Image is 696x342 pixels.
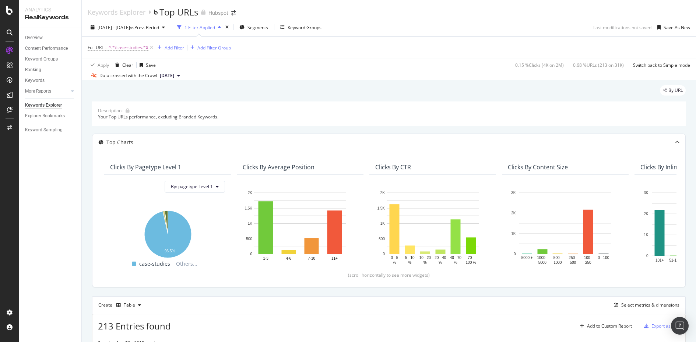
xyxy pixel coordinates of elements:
button: Clear [112,59,133,71]
text: 101+ [655,258,664,262]
button: Select metrics & dimensions [611,301,679,310]
span: vs Prev. Period [130,24,159,31]
div: Add Filter Group [197,45,231,51]
span: By URL [668,88,683,93]
text: 2K [380,191,385,195]
text: 5 - 10 [405,256,415,260]
text: % [408,260,411,265]
text: % [423,260,427,265]
text: 100 - [584,256,593,260]
text: 40 - 70 [450,256,462,260]
text: 1000 [553,260,562,265]
div: Hubspot [208,9,228,17]
svg: A chart. [243,189,358,266]
text: 3K [644,191,648,195]
div: legacy label [660,85,686,96]
div: Clicks By pagetype Level 1 [110,163,181,171]
text: 1-3 [263,256,268,260]
div: Create [98,299,144,311]
text: 11+ [331,256,338,260]
a: Content Performance [25,45,76,52]
text: 1000 - [537,256,548,260]
div: Overview [25,34,43,42]
div: Keywords Explorer [25,101,62,109]
div: Top Charts [106,139,133,146]
text: 1.5K [245,206,252,210]
div: Explorer Bookmarks [25,112,65,120]
div: (scroll horizontally to see more widgets) [101,272,676,278]
button: Apply [88,59,109,71]
div: Ranking [25,66,41,74]
div: 0.15 % Clicks ( 4K on 2M ) [515,62,564,68]
a: More Reports [25,87,69,95]
span: ^.*/case-studies.*$ [109,42,148,53]
button: Segments [236,21,271,33]
text: 500 [570,260,576,265]
text: 0 - 100 [598,256,609,260]
div: Top URLs [159,6,198,18]
span: = [105,44,108,51]
a: Keywords [25,77,76,84]
div: arrow-right-arrow-left [231,10,236,15]
text: % [393,260,396,265]
text: 0 [383,252,385,256]
div: Select metrics & dimensions [621,302,679,308]
text: 500 [246,236,252,241]
text: % [454,260,457,265]
text: 5000 + [521,256,533,260]
div: Data crossed with the Crawl [99,72,157,79]
button: [DATE] - [DATE]vsPrev. Period [88,21,168,33]
button: [DATE] [157,71,183,80]
text: 2K [248,191,253,195]
div: Description: [98,107,123,114]
button: Table [113,299,144,311]
div: Your Top URLs performance, excluding Branded Keywords. [98,114,680,120]
svg: A chart. [508,189,623,266]
text: 1K [248,221,253,225]
div: Add to Custom Report [587,324,632,328]
div: Content Performance [25,45,68,52]
text: 100 % [466,260,476,265]
span: 2025 Aug. 12th [160,72,174,79]
text: 0 [514,252,516,256]
span: Others... [173,259,200,268]
a: Keyword Sampling [25,126,76,134]
a: Explorer Bookmarks [25,112,76,120]
div: Save As New [664,24,690,31]
text: 250 - [569,256,577,260]
div: Last modifications not saved [593,24,651,31]
text: 4-6 [286,256,292,260]
text: 500 [379,236,385,241]
div: Apply [98,62,109,68]
div: Export as CSV [651,323,680,329]
text: 0 [646,254,648,258]
text: 3K [511,191,516,195]
button: Keyword Groups [277,21,324,33]
text: 0 - 5 [391,256,398,260]
svg: A chart. [110,207,225,259]
text: 7-10 [308,256,315,260]
a: Overview [25,34,76,42]
a: Keyword Groups [25,55,76,63]
div: A chart. [375,189,490,266]
button: By: pagetype Level 1 [165,181,225,193]
span: [DATE] - [DATE] [98,24,130,31]
a: Ranking [25,66,76,74]
div: Analytics [25,6,75,13]
div: Keyword Sampling [25,126,63,134]
div: Keywords Explorer [88,8,145,16]
text: % [439,260,442,265]
button: Switch back to Simple mode [630,59,690,71]
text: 2K [511,211,516,215]
div: More Reports [25,87,51,95]
div: Save [146,62,156,68]
div: 1 Filter Applied [184,24,215,31]
div: Clicks By Content Size [508,163,568,171]
span: Segments [247,24,268,31]
button: Add Filter Group [187,43,231,52]
text: 1.5K [377,206,385,210]
div: Keywords [25,77,45,84]
text: 0 [250,252,252,256]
